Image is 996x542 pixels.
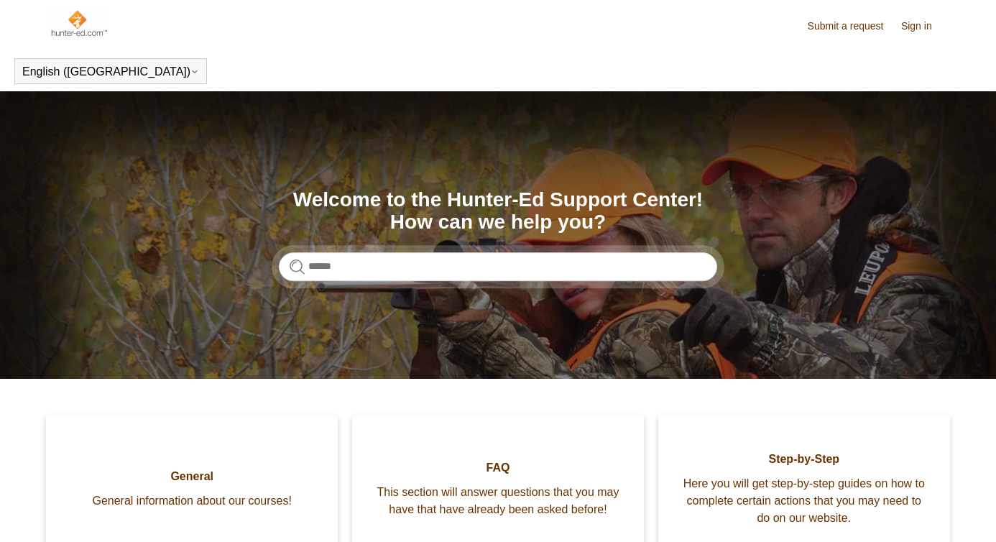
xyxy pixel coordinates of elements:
input: Search [279,252,717,281]
img: Hunter-Ed Help Center home page [50,9,108,37]
span: General [68,468,316,485]
a: Sign in [901,19,946,34]
a: Submit a request [808,19,898,34]
button: English ([GEOGRAPHIC_DATA]) [22,65,199,78]
span: This section will answer questions that you may have that have already been asked before! [374,484,622,518]
span: Step-by-Step [680,451,928,468]
span: FAQ [374,459,622,477]
div: Chat Support [903,494,986,531]
span: General information about our courses! [68,492,316,510]
span: Here you will get step-by-step guides on how to complete certain actions that you may need to do ... [680,475,928,527]
h1: Welcome to the Hunter-Ed Support Center! How can we help you? [279,189,717,234]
